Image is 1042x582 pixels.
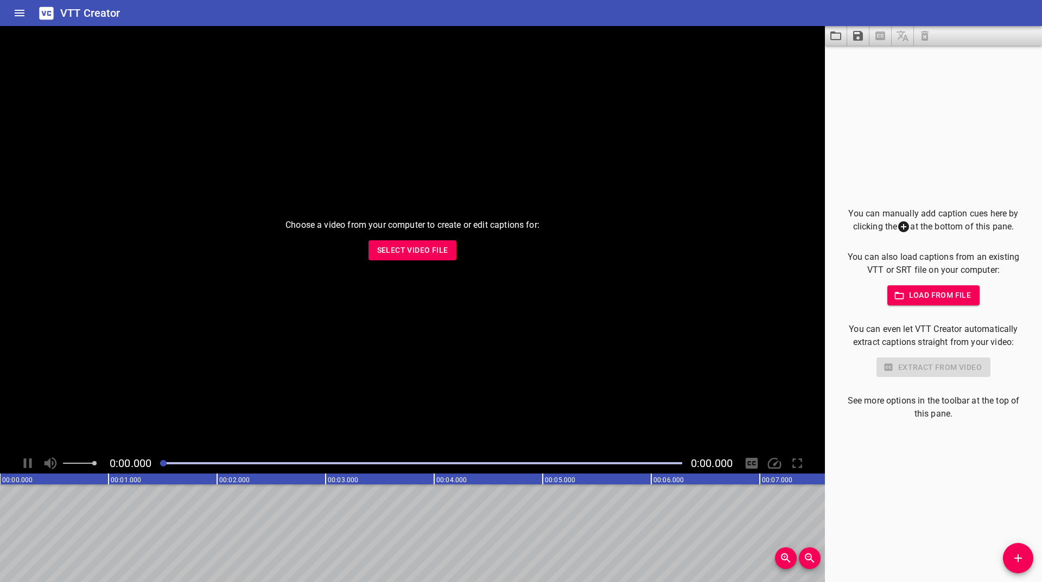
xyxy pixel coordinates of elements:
[842,323,1025,349] p: You can even let VTT Creator automatically extract captions straight from your video:
[111,476,141,484] text: 00:01.000
[2,476,33,484] text: 00:00.000
[762,476,792,484] text: 00:07.000
[328,476,358,484] text: 00:03.000
[60,4,120,22] h6: VTT Creator
[842,357,1025,378] div: Select a video in the pane to the left to use this feature
[842,251,1025,277] p: You can also load captions from an existing VTT or SRT file on your computer:
[368,240,457,260] button: Select Video File
[1003,543,1033,573] button: Add Cue
[691,457,733,470] span: Video Duration
[741,453,762,474] div: Hide/Show Captions
[377,244,448,257] span: Select Video File
[799,547,821,569] button: Zoom Out
[545,476,575,484] text: 00:05.000
[852,29,865,42] svg: Save captions to file
[896,289,971,302] span: Load from file
[110,457,151,470] span: Current Time
[775,547,797,569] button: Zoom In
[869,26,892,46] span: Select a video in the pane to the left, then you can automatically extract captions.
[436,476,467,484] text: 00:04.000
[653,476,684,484] text: 00:06.000
[219,476,250,484] text: 00:02.000
[892,26,914,46] span: Add some captions below, then you can translate them.
[829,29,842,42] svg: Load captions from file
[160,462,682,464] div: Play progress
[285,219,539,232] p: Choose a video from your computer to create or edit captions for:
[842,207,1025,234] p: You can manually add caption cues here by clicking the at the bottom of this pane.
[887,285,980,305] button: Load from file
[787,453,808,474] div: Toggle Full Screen
[842,394,1025,420] p: See more options in the toolbar at the top of this pane.
[825,26,847,46] button: Load captions from file
[847,26,869,46] button: Save captions to file
[764,453,785,474] div: Playback Speed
